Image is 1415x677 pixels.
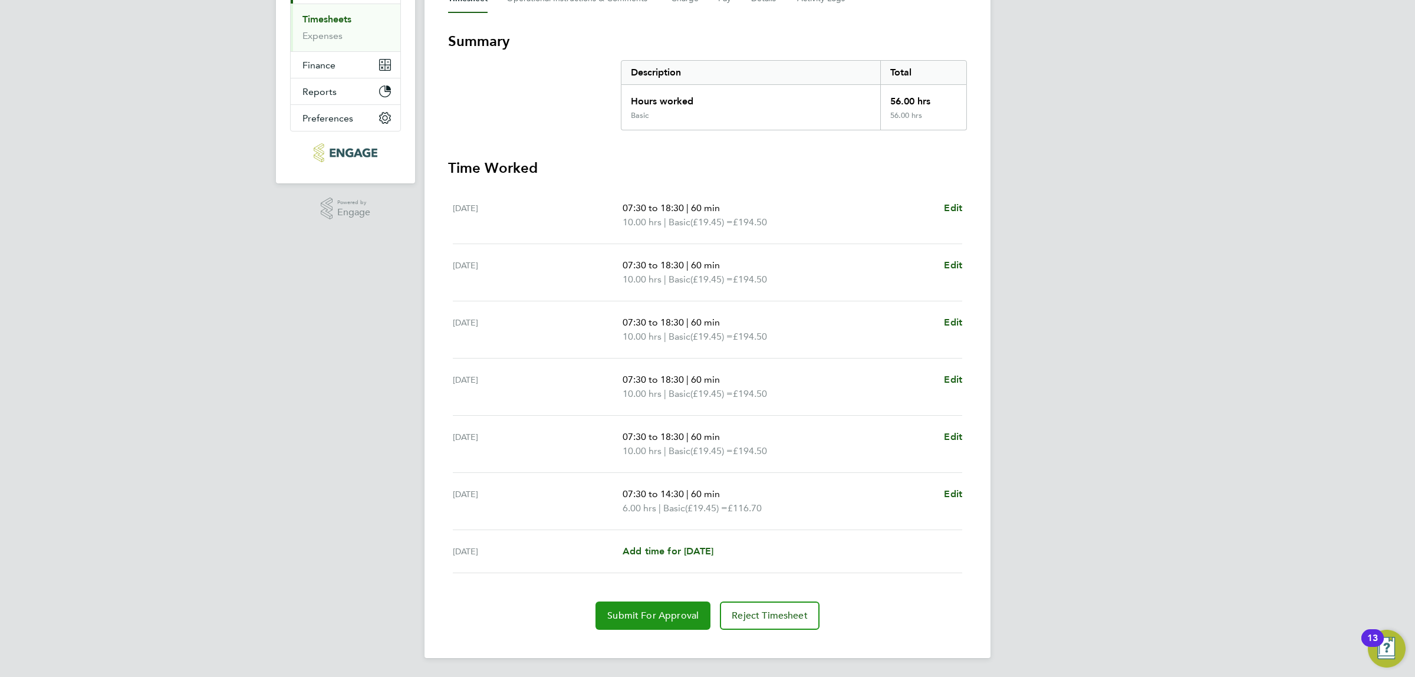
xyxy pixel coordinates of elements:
span: £194.50 [733,331,767,342]
span: Submit For Approval [607,610,699,622]
span: £194.50 [733,388,767,399]
span: Add time for [DATE] [623,545,713,557]
span: (£19.45) = [690,331,733,342]
span: 07:30 to 14:30 [623,488,684,499]
a: Add time for [DATE] [623,544,713,558]
span: Basic [663,501,685,515]
span: 07:30 to 18:30 [623,202,684,213]
span: (£19.45) = [685,502,728,514]
span: (£19.45) = [690,445,733,456]
div: [DATE] [453,316,623,344]
a: Timesheets [302,14,351,25]
span: £194.50 [733,445,767,456]
div: [DATE] [453,258,623,287]
span: 07:30 to 18:30 [623,374,684,385]
div: 13 [1367,638,1378,653]
span: Edit [944,431,962,442]
span: 07:30 to 18:30 [623,259,684,271]
span: | [686,431,689,442]
a: Edit [944,316,962,330]
span: | [659,502,661,514]
span: Edit [944,202,962,213]
span: Reject Timesheet [732,610,808,622]
a: Edit [944,487,962,501]
h3: Summary [448,32,967,51]
div: Hours worked [621,85,880,111]
div: [DATE] [453,373,623,401]
div: [DATE] [453,544,623,558]
span: Basic [669,444,690,458]
button: Submit For Approval [595,602,710,630]
span: Basic [669,215,690,229]
div: Total [880,61,966,84]
button: Finance [291,52,400,78]
span: 60 min [691,259,720,271]
span: | [664,388,666,399]
span: Finance [302,60,335,71]
a: Expenses [302,30,343,41]
h3: Time Worked [448,159,967,178]
div: [DATE] [453,487,623,515]
span: 10.00 hrs [623,388,662,399]
a: Edit [944,201,962,215]
span: 10.00 hrs [623,445,662,456]
span: £194.50 [733,274,767,285]
a: Edit [944,258,962,272]
a: Edit [944,373,962,387]
div: Timesheets [291,4,400,51]
img: konnectrecruit-logo-retina.png [314,143,377,162]
span: £116.70 [728,502,762,514]
span: | [686,202,689,213]
span: Basic [669,272,690,287]
span: Basic [669,387,690,401]
span: | [664,445,666,456]
span: | [686,259,689,271]
span: 10.00 hrs [623,331,662,342]
span: Basic [669,330,690,344]
span: Preferences [302,113,353,124]
span: 07:30 to 18:30 [623,431,684,442]
span: | [664,274,666,285]
span: 60 min [691,431,720,442]
span: (£19.45) = [690,274,733,285]
button: Reject Timesheet [720,602,820,630]
div: 56.00 hrs [880,85,966,111]
span: 60 min [691,317,720,328]
span: Engage [337,208,370,218]
span: | [686,488,689,499]
span: | [664,216,666,228]
span: | [686,374,689,385]
div: [DATE] [453,201,623,229]
a: Edit [944,430,962,444]
div: Basic [631,111,649,120]
div: [DATE] [453,430,623,458]
div: Description [621,61,880,84]
button: Reports [291,78,400,104]
span: Edit [944,374,962,385]
button: Open Resource Center, 13 new notifications [1368,630,1406,668]
div: Summary [621,60,967,130]
span: | [664,331,666,342]
span: 60 min [691,374,720,385]
span: (£19.45) = [690,388,733,399]
span: Edit [944,488,962,499]
span: 10.00 hrs [623,274,662,285]
span: (£19.45) = [690,216,733,228]
span: 07:30 to 18:30 [623,317,684,328]
section: Timesheet [448,32,967,630]
div: 56.00 hrs [880,111,966,130]
span: 6.00 hrs [623,502,656,514]
span: 60 min [691,202,720,213]
span: Edit [944,259,962,271]
span: Reports [302,86,337,97]
a: Powered byEngage [321,198,371,220]
span: 60 min [691,488,720,499]
span: £194.50 [733,216,767,228]
a: Go to home page [290,143,401,162]
span: Edit [944,317,962,328]
span: Powered by [337,198,370,208]
span: | [686,317,689,328]
button: Preferences [291,105,400,131]
span: 10.00 hrs [623,216,662,228]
